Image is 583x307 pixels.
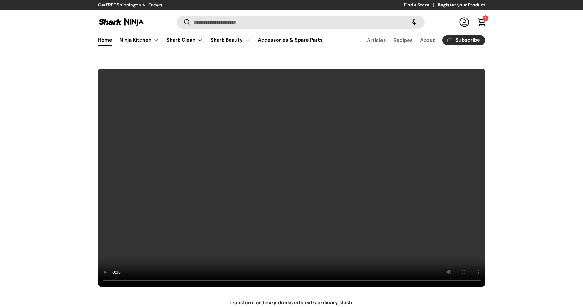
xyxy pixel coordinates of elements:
summary: Ninja Kitchen [116,34,163,46]
span: 2 [485,16,486,20]
a: Register your Product [438,2,485,9]
nav: Primary [98,34,323,46]
a: Subscribe [442,35,485,45]
speech-search-button: Search by voice [404,15,424,29]
a: Shark Clean [167,34,203,46]
a: Accessories & Spare Parts [258,34,323,46]
a: Articles [367,34,386,46]
a: About [420,34,435,46]
a: Find a Store [404,2,438,9]
img: Shark Ninja Philippines [98,16,144,28]
a: Ninja Kitchen [120,34,159,46]
summary: Shark Clean [163,34,207,46]
a: Home [98,34,112,46]
nav: Secondary [352,34,485,46]
strong: FREE Shipping [106,2,136,8]
p: Get on All Orders! [98,2,163,9]
a: Recipes [393,34,413,46]
summary: Shark Beauty [207,34,254,46]
a: Shark Beauty [211,34,250,46]
p: Transform ordinary drinks into extraordinary slush. [98,299,485,306]
span: Subscribe [455,38,480,42]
